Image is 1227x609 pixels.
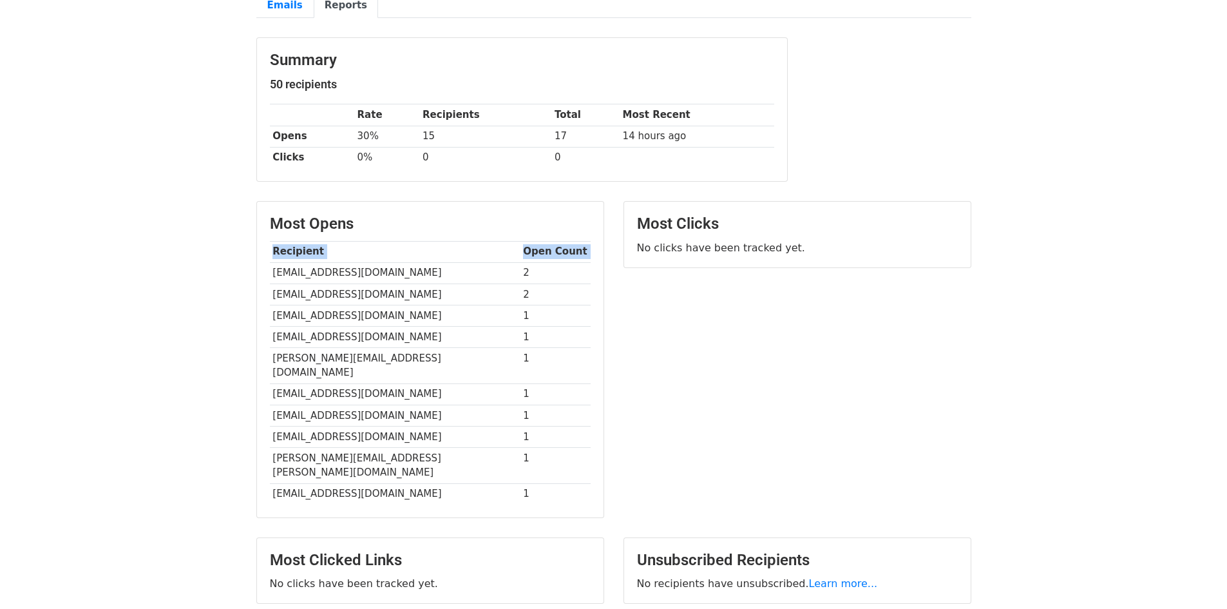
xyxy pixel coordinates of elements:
[637,551,958,570] h3: Unsubscribed Recipients
[620,104,774,126] th: Most Recent
[637,577,958,590] p: No recipients have unsubscribed.
[520,326,591,347] td: 1
[551,147,620,168] td: 0
[270,326,520,347] td: [EMAIL_ADDRESS][DOMAIN_NAME]
[520,426,591,447] td: 1
[419,104,551,126] th: Recipients
[520,241,591,262] th: Open Count
[551,126,620,147] td: 17
[419,147,551,168] td: 0
[520,305,591,326] td: 1
[354,104,420,126] th: Rate
[520,483,591,505] td: 1
[637,241,958,255] p: No clicks have been tracked yet.
[270,426,520,447] td: [EMAIL_ADDRESS][DOMAIN_NAME]
[270,305,520,326] td: [EMAIL_ADDRESS][DOMAIN_NAME]
[270,241,520,262] th: Recipient
[270,77,774,92] h5: 50 recipients
[270,284,520,305] td: [EMAIL_ADDRESS][DOMAIN_NAME]
[520,348,591,384] td: 1
[354,126,420,147] td: 30%
[270,577,591,590] p: No clicks have been tracked yet.
[270,51,774,70] h3: Summary
[809,577,878,590] a: Learn more...
[270,447,520,483] td: [PERSON_NAME][EMAIL_ADDRESS][PERSON_NAME][DOMAIN_NAME]
[520,447,591,483] td: 1
[354,147,420,168] td: 0%
[551,104,620,126] th: Total
[270,551,591,570] h3: Most Clicked Links
[270,126,354,147] th: Opens
[270,348,520,384] td: [PERSON_NAME][EMAIL_ADDRESS][DOMAIN_NAME]
[620,126,774,147] td: 14 hours ago
[419,126,551,147] td: 15
[270,405,520,426] td: [EMAIL_ADDRESS][DOMAIN_NAME]
[520,262,591,284] td: 2
[520,383,591,405] td: 1
[637,215,958,233] h3: Most Clicks
[270,383,520,405] td: [EMAIL_ADDRESS][DOMAIN_NAME]
[520,284,591,305] td: 2
[270,147,354,168] th: Clicks
[1163,547,1227,609] iframe: Chat Widget
[270,262,520,284] td: [EMAIL_ADDRESS][DOMAIN_NAME]
[270,483,520,505] td: [EMAIL_ADDRESS][DOMAIN_NAME]
[520,405,591,426] td: 1
[270,215,591,233] h3: Most Opens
